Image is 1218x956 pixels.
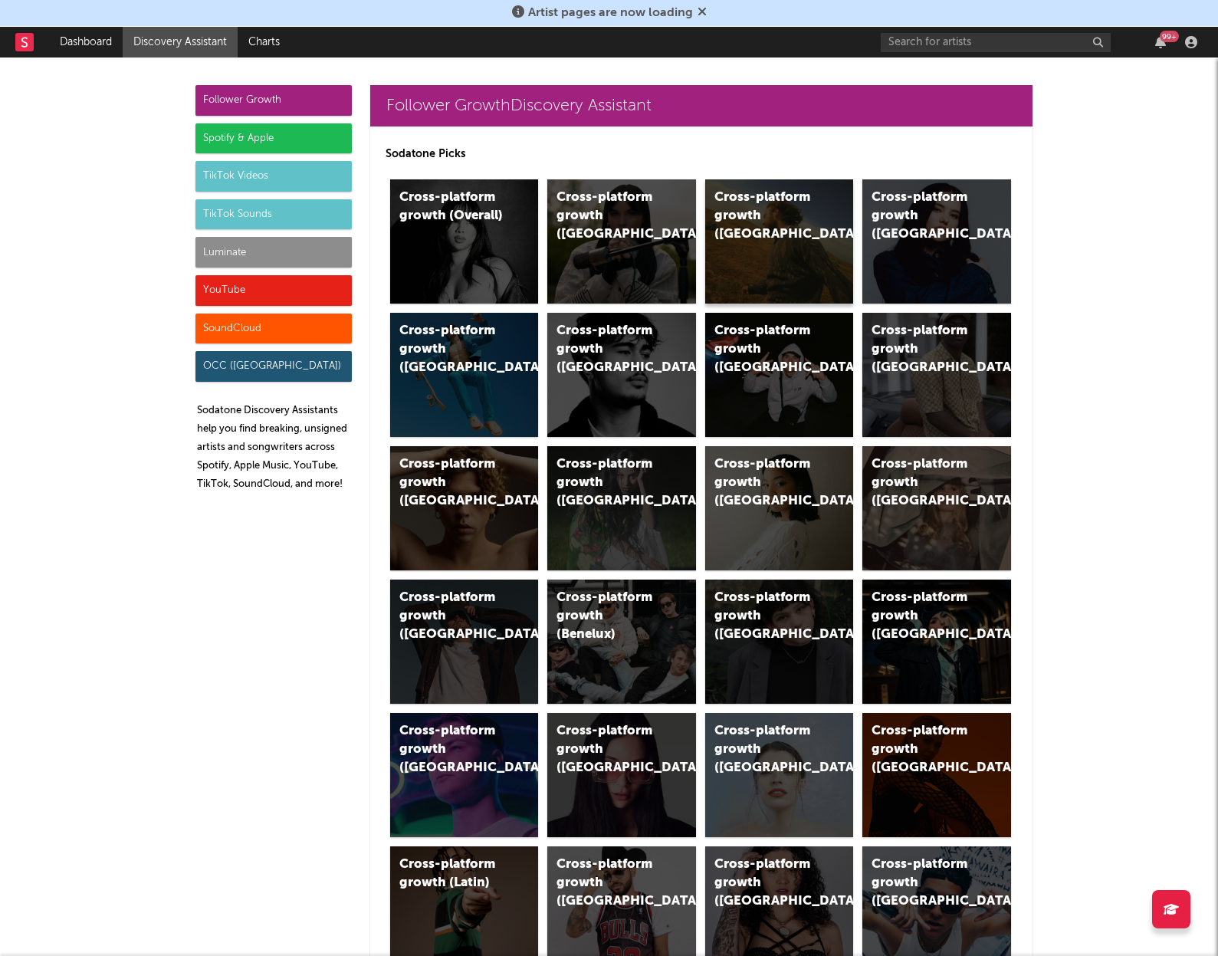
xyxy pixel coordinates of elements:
[195,275,352,306] div: YouTube
[195,161,352,192] div: TikTok Videos
[195,199,352,230] div: TikTok Sounds
[390,179,539,304] a: Cross-platform growth (Overall)
[556,322,661,377] div: Cross-platform growth ([GEOGRAPHIC_DATA])
[862,313,1011,437] a: Cross-platform growth ([GEOGRAPHIC_DATA])
[195,85,352,116] div: Follower Growth
[547,179,696,304] a: Cross-platform growth ([GEOGRAPHIC_DATA])
[556,189,661,244] div: Cross-platform growth ([GEOGRAPHIC_DATA])
[370,85,1033,126] a: Follower GrowthDiscovery Assistant
[1155,36,1166,48] button: 99+
[705,179,854,304] a: Cross-platform growth ([GEOGRAPHIC_DATA])
[862,580,1011,704] a: Cross-platform growth ([GEOGRAPHIC_DATA])
[556,455,661,511] div: Cross-platform growth ([GEOGRAPHIC_DATA])
[195,237,352,268] div: Luminate
[399,455,504,511] div: Cross-platform growth ([GEOGRAPHIC_DATA])
[714,722,819,777] div: Cross-platform growth ([GEOGRAPHIC_DATA])
[195,351,352,382] div: OCC ([GEOGRAPHIC_DATA])
[390,446,539,570] a: Cross-platform growth ([GEOGRAPHIC_DATA])
[399,856,504,892] div: Cross-platform growth (Latin)
[399,322,504,377] div: Cross-platform growth ([GEOGRAPHIC_DATA])
[547,313,696,437] a: Cross-platform growth ([GEOGRAPHIC_DATA])
[705,580,854,704] a: Cross-platform growth ([GEOGRAPHIC_DATA])
[862,179,1011,304] a: Cross-platform growth ([GEOGRAPHIC_DATA])
[528,7,693,19] span: Artist pages are now loading
[862,446,1011,570] a: Cross-platform growth ([GEOGRAPHIC_DATA])
[547,446,696,570] a: Cross-platform growth ([GEOGRAPHIC_DATA])
[872,322,976,377] div: Cross-platform growth ([GEOGRAPHIC_DATA])
[872,856,976,911] div: Cross-platform growth ([GEOGRAPHIC_DATA])
[705,446,854,570] a: Cross-platform growth ([GEOGRAPHIC_DATA])
[1160,31,1179,42] div: 99 +
[386,145,1017,163] p: Sodatone Picks
[872,455,976,511] div: Cross-platform growth ([GEOGRAPHIC_DATA])
[556,589,661,644] div: Cross-platform growth (Benelux)
[714,455,819,511] div: Cross-platform growth ([GEOGRAPHIC_DATA])
[872,189,976,244] div: Cross-platform growth ([GEOGRAPHIC_DATA])
[714,322,819,377] div: Cross-platform growth ([GEOGRAPHIC_DATA]/GSA)
[714,189,819,244] div: Cross-platform growth ([GEOGRAPHIC_DATA])
[123,27,238,57] a: Discovery Assistant
[881,33,1111,52] input: Search for artists
[390,313,539,437] a: Cross-platform growth ([GEOGRAPHIC_DATA])
[390,713,539,837] a: Cross-platform growth ([GEOGRAPHIC_DATA])
[714,589,819,644] div: Cross-platform growth ([GEOGRAPHIC_DATA])
[195,314,352,344] div: SoundCloud
[547,580,696,704] a: Cross-platform growth (Benelux)
[698,7,707,19] span: Dismiss
[49,27,123,57] a: Dashboard
[399,589,504,644] div: Cross-platform growth ([GEOGRAPHIC_DATA])
[556,856,661,911] div: Cross-platform growth ([GEOGRAPHIC_DATA])
[547,713,696,837] a: Cross-platform growth ([GEOGRAPHIC_DATA])
[238,27,291,57] a: Charts
[872,589,976,644] div: Cross-platform growth ([GEOGRAPHIC_DATA])
[399,722,504,777] div: Cross-platform growth ([GEOGRAPHIC_DATA])
[862,713,1011,837] a: Cross-platform growth ([GEOGRAPHIC_DATA])
[399,189,504,225] div: Cross-platform growth (Overall)
[705,313,854,437] a: Cross-platform growth ([GEOGRAPHIC_DATA]/GSA)
[872,722,976,777] div: Cross-platform growth ([GEOGRAPHIC_DATA])
[705,713,854,837] a: Cross-platform growth ([GEOGRAPHIC_DATA])
[197,402,352,494] p: Sodatone Discovery Assistants help you find breaking, unsigned artists and songwriters across Spo...
[390,580,539,704] a: Cross-platform growth ([GEOGRAPHIC_DATA])
[195,123,352,154] div: Spotify & Apple
[714,856,819,911] div: Cross-platform growth ([GEOGRAPHIC_DATA])
[556,722,661,777] div: Cross-platform growth ([GEOGRAPHIC_DATA])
